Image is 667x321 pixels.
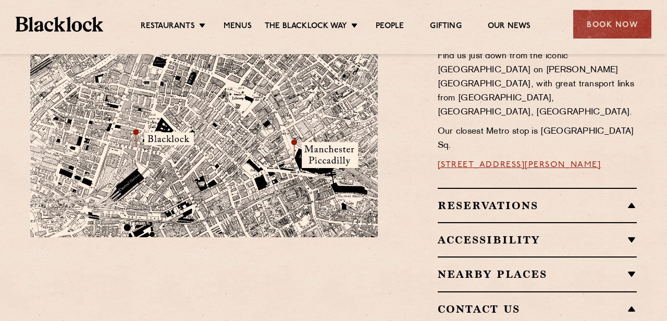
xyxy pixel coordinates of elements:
span: Our closest Metro stop is [GEOGRAPHIC_DATA] Sq. [438,127,634,150]
h2: Reservations [438,199,637,212]
a: Menus [224,21,252,33]
span: Find us just down from the iconic [GEOGRAPHIC_DATA] on [PERSON_NAME][GEOGRAPHIC_DATA], with great... [438,52,635,117]
a: Gifting [430,21,461,33]
img: BL_Textured_Logo-footer-cropped.svg [16,17,103,31]
a: [STREET_ADDRESS][PERSON_NAME] [438,161,601,169]
a: People [376,21,404,33]
h2: Accessibility [438,234,637,246]
a: Restaurants [141,21,195,33]
div: Book Now [573,10,651,38]
h2: Nearby Places [438,268,637,280]
a: The Blacklock Way [265,21,347,33]
h2: Contact Us [438,303,637,315]
a: Our News [488,21,531,33]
